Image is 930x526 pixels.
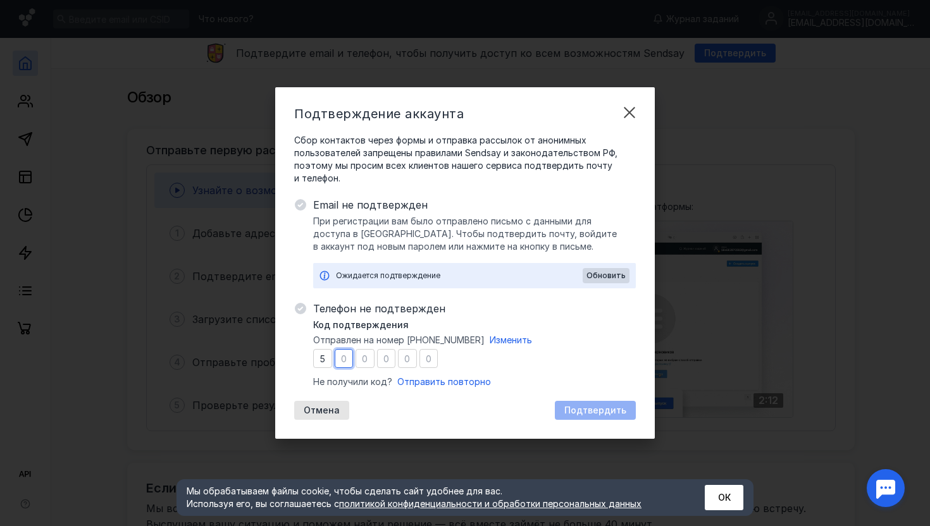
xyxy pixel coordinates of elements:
span: Отправить повторно [397,376,491,387]
div: Ожидается подтверждение [336,269,583,282]
input: 0 [356,349,375,368]
input: 0 [398,349,417,368]
button: Отмена [294,401,349,420]
input: 0 [377,349,396,368]
span: Email не подтвержден [313,197,636,212]
a: политикой конфиденциальности и обработки персональных данных [339,498,642,509]
input: 0 [419,349,438,368]
button: Отправить повторно [397,376,491,388]
input: 0 [335,349,354,368]
span: При регистрации вам было отправлено письмо с данными для доступа в [GEOGRAPHIC_DATA]. Чтобы подтв... [313,215,636,253]
span: Обновить [586,271,626,280]
button: Изменить [490,334,532,346]
span: Не получили код? [313,376,392,388]
button: Обновить [583,268,629,283]
span: Код подтверждения [313,319,409,331]
span: Телефон не подтвержден [313,301,636,316]
div: Мы обрабатываем файлы cookie, чтобы сделать сайт удобнее для вас. Используя его, вы соглашаетесь c [187,485,674,510]
span: Сбор контактов через формы и отправка рассылок от анонимных пользователей запрещены правилами Sen... [294,134,636,185]
input: 0 [313,349,332,368]
span: Отправлен на номер [PHONE_NUMBER] [313,334,485,346]
span: Изменить [490,334,532,345]
span: Подтверждение аккаунта [294,106,464,121]
button: ОК [705,485,743,510]
span: Отмена [304,405,340,416]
